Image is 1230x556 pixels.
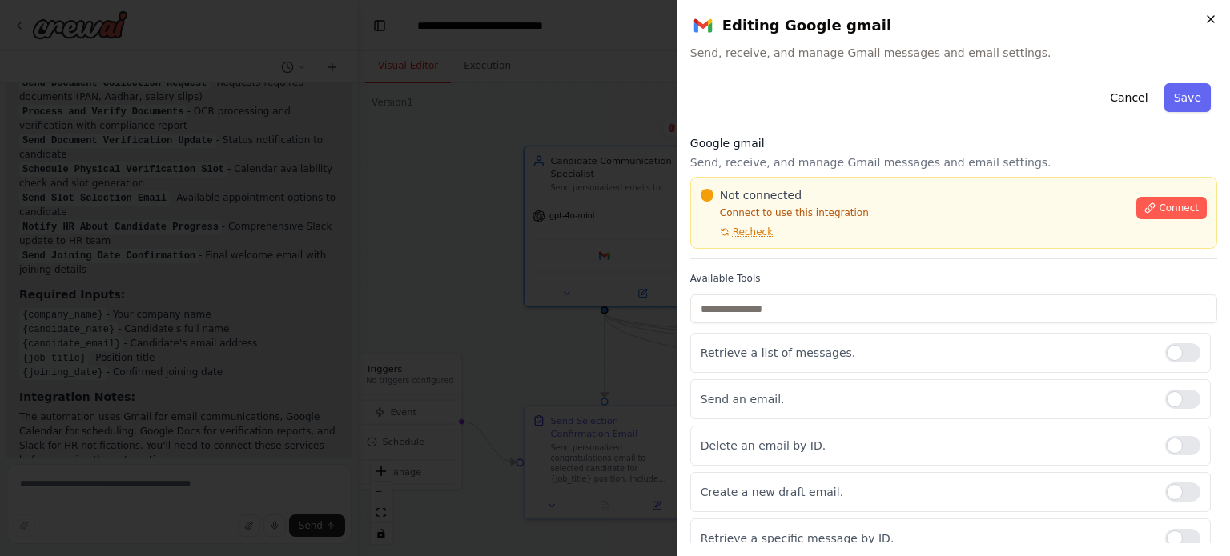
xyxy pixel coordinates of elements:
p: Send, receive, and manage Gmail messages and email settings. [690,154,1217,170]
button: Recheck [701,226,773,238]
p: Delete an email by ID. [701,438,1152,454]
span: Connect [1159,202,1199,214]
span: Recheck [733,226,773,238]
span: Send, receive, and manage Gmail messages and email settings. [690,45,1217,61]
label: Available Tools [690,272,1217,285]
span: Not connected [720,187,802,203]
p: Connect to use this integration [701,206,1127,219]
h2: Editing Google gmail [690,13,1217,38]
p: Create a new draft email. [701,484,1152,500]
button: Connect [1136,197,1207,219]
button: Save [1164,83,1211,112]
p: Retrieve a list of messages. [701,345,1152,361]
p: Send an email. [701,391,1152,407]
h3: Google gmail [690,135,1217,151]
button: Cancel [1100,83,1157,112]
p: Retrieve a specific message by ID. [701,530,1152,546]
img: Google gmail [690,13,716,38]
